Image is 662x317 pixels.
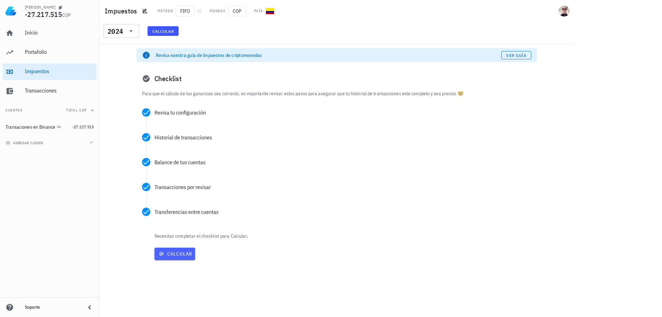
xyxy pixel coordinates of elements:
div: Portafolio [25,49,94,55]
div: Revisa nuestra guía de impuestos de criptomonedas [156,52,501,59]
button: Calcular [148,26,179,36]
div: Inicio [25,29,94,36]
a: Transaciones en Binance -27.217.515 [3,119,97,135]
div: Transaciones en Binance [6,124,56,130]
div: Impuestos [25,68,94,75]
img: LedgiFi [6,6,17,17]
div: Transacciones por revisar [154,184,531,190]
a: Transacciones [3,83,97,99]
span: Total COP [66,108,87,112]
div: Historial de transacciones [154,135,531,140]
span: COP [62,12,71,18]
div: Transacciones [25,87,94,94]
div: avatar [559,6,570,17]
button: Calcular [154,248,195,260]
span: FIFO [176,6,194,17]
div: Moneda [210,8,225,14]
div: Soporte [25,305,80,310]
div: [PERSON_NAME] [25,4,56,10]
button: CuentasTotal COP [3,102,97,119]
span: -27.217.515 [25,10,62,19]
span: COP [228,6,246,17]
button: agregar cuenta [4,139,47,146]
p: Para que el cálculo de tus ganancias sea correcto, es importante revisar estos pasos para asegura... [142,90,531,97]
a: Impuestos [3,63,97,80]
a: Inicio [3,25,97,41]
span: agregar cuenta [7,141,43,145]
div: 2024 [108,28,123,35]
div: Balance de tus cuentas [154,159,531,165]
div: Revisa tu configuración [154,110,531,115]
p: Necesitas completar el checklist para Calcular. [153,232,537,239]
h1: Impuestos [105,6,140,17]
div: Método [158,8,173,14]
span: Calcular [152,29,174,34]
span: Ver guía [506,53,526,58]
div: CO-icon [266,7,274,15]
span: Calcular [157,251,192,257]
span: -27.217.515 [72,124,94,129]
div: Transferencias entre cuentas [154,209,531,215]
a: Portafolio [3,44,97,61]
a: Ver guía [501,51,531,59]
div: País [254,8,263,14]
div: 2024 [103,24,139,38]
div: Checklist [137,68,537,90]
